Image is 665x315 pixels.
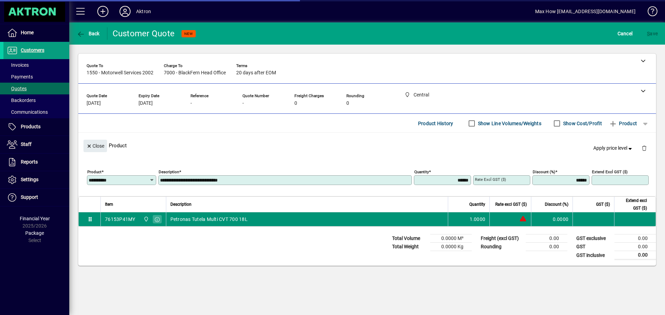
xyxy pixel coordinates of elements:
td: 0.00 [614,234,656,243]
span: - [242,101,244,106]
span: NEW [184,31,193,36]
a: Quotes [3,83,69,94]
td: 0.0000 M³ [430,234,472,243]
span: Reports [21,159,38,165]
span: Central [142,215,150,223]
mat-label: Product [87,169,101,174]
button: Product History [415,117,456,130]
span: Backorders [7,98,36,103]
span: Staff [21,141,32,147]
td: 0.00 [526,243,567,251]
span: ave [647,28,658,39]
span: 0 [294,101,297,106]
app-page-header-button: Back [69,27,107,40]
span: Products [21,124,41,129]
button: Profile [114,5,136,18]
span: - [190,101,192,106]
td: 0.0000 Kg [430,243,472,251]
span: Description [170,201,192,208]
span: Financial Year [20,216,50,221]
mat-label: Discount (%) [533,169,555,174]
span: [DATE] [87,101,101,106]
span: 7000 - BlackFern Head Office [164,70,226,76]
span: Item [105,201,113,208]
span: Product History [418,118,453,129]
mat-label: Description [159,169,179,174]
label: Show Line Volumes/Weights [477,120,541,127]
td: 0.00 [526,234,567,243]
span: Petronas Tutela Multi CVT 700 18L [170,216,248,223]
span: [DATE] [139,101,153,106]
span: Extend excl GST ($) [619,197,647,212]
a: Knowledge Base [642,1,656,24]
div: 76153P41MY [105,216,135,223]
span: Cancel [618,28,633,39]
app-page-header-button: Close [82,142,109,149]
button: Delete [636,140,653,156]
span: Discount (%) [545,201,568,208]
span: Customers [21,47,44,53]
span: Close [86,140,104,152]
a: Reports [3,154,69,171]
span: Payments [7,74,33,80]
td: 0.0000 [531,212,573,226]
mat-label: Quantity [414,169,429,174]
button: Back [75,27,101,40]
a: Support [3,189,69,206]
button: Add [92,5,114,18]
span: Product [609,118,637,129]
span: 1.0000 [470,216,486,223]
div: Product [78,133,656,158]
div: Max How [EMAIL_ADDRESS][DOMAIN_NAME] [535,6,636,17]
span: 1550 - Motorwell Services 2002 [87,70,153,76]
td: Total Volume [389,234,430,243]
td: Freight (excl GST) [477,234,526,243]
button: Save [645,27,659,40]
span: Package [25,230,44,236]
button: Close [83,140,107,152]
button: Apply price level [591,142,636,155]
a: Payments [3,71,69,83]
a: Products [3,118,69,136]
span: Quotes [7,86,27,91]
td: GST [573,243,614,251]
mat-label: Extend excl GST ($) [592,169,628,174]
span: 20 days after EOM [236,70,276,76]
span: Home [21,30,34,35]
label: Show Cost/Profit [562,120,602,127]
td: Total Weight [389,243,430,251]
button: Cancel [616,27,635,40]
td: 0.00 [614,251,656,260]
span: Settings [21,177,38,182]
td: GST exclusive [573,234,614,243]
a: Invoices [3,59,69,71]
a: Staff [3,136,69,153]
td: Rounding [477,243,526,251]
button: Product [605,117,640,130]
td: GST inclusive [573,251,614,260]
a: Home [3,24,69,41]
td: 0.00 [614,243,656,251]
div: Customer Quote [113,28,175,39]
a: Communications [3,106,69,118]
div: Aktron [136,6,151,17]
span: Quantity [469,201,485,208]
span: Support [21,194,38,200]
span: GST ($) [596,201,610,208]
span: Rate excl GST ($) [495,201,527,208]
a: Backorders [3,94,69,106]
mat-label: Rate excl GST ($) [475,177,506,182]
span: Communications [7,109,48,115]
span: Apply price level [593,145,633,152]
span: S [647,31,650,36]
span: Invoices [7,62,29,68]
app-page-header-button: Delete [636,145,653,151]
a: Settings [3,171,69,188]
span: 0 [346,101,349,106]
span: Back [77,31,100,36]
